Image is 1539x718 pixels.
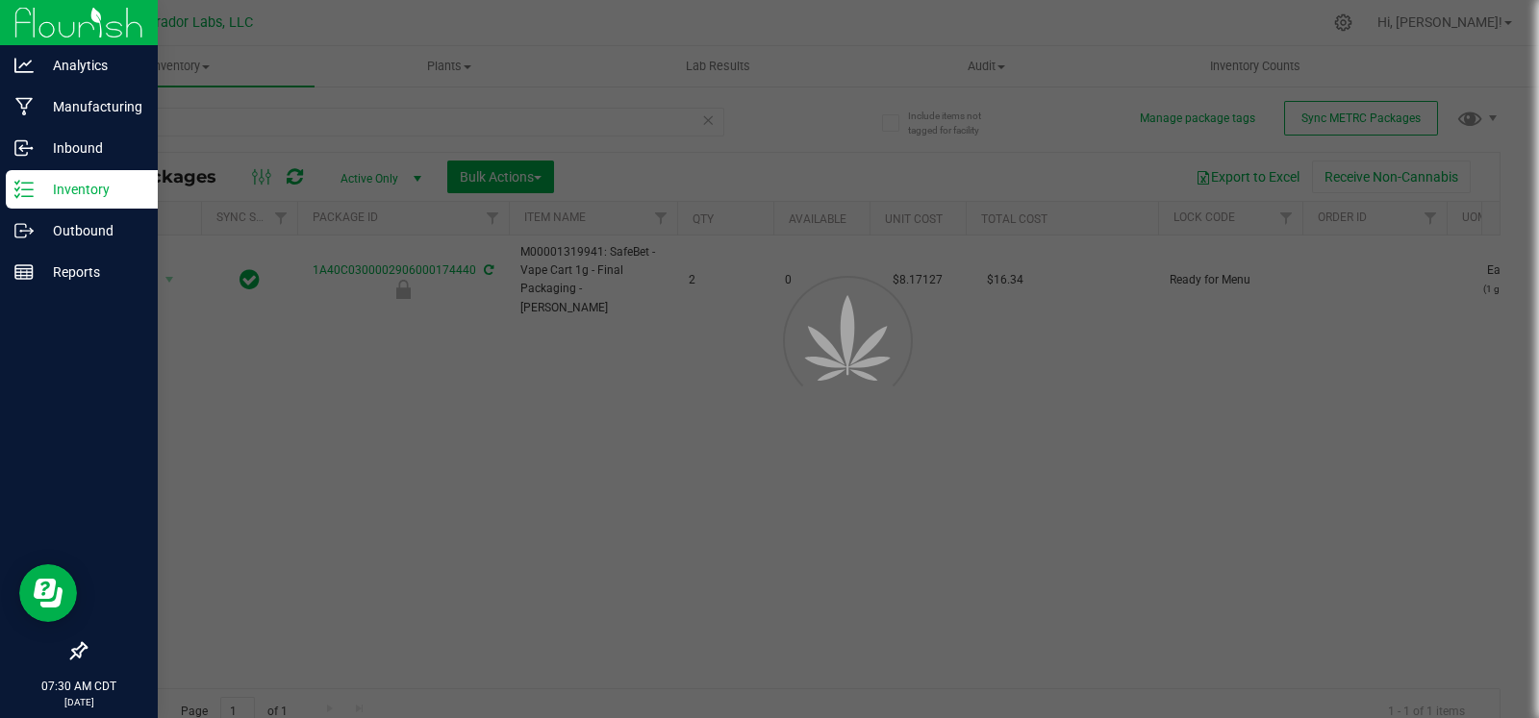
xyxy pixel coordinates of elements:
[14,56,34,75] inline-svg: Analytics
[34,178,149,201] p: Inventory
[34,54,149,77] p: Analytics
[34,260,149,284] p: Reports
[34,95,149,118] p: Manufacturing
[14,97,34,116] inline-svg: Manufacturing
[9,678,149,695] p: 07:30 AM CDT
[19,564,77,622] iframe: Resource center
[14,138,34,158] inline-svg: Inbound
[9,695,149,709] p: [DATE]
[14,180,34,199] inline-svg: Inventory
[34,136,149,160] p: Inbound
[14,221,34,240] inline-svg: Outbound
[34,219,149,242] p: Outbound
[14,262,34,282] inline-svg: Reports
